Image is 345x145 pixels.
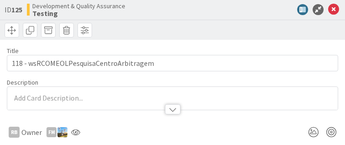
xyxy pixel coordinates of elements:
[57,127,67,137] img: DG
[32,2,125,10] span: Development & Quality Assurance
[32,10,125,17] b: Testing
[11,5,22,14] b: 125
[7,78,38,86] span: Description
[9,127,20,138] div: RB
[5,4,22,15] span: ID
[7,47,19,55] label: Title
[21,127,42,138] span: Owner
[7,55,338,71] input: type card name here...
[46,127,57,137] div: FM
